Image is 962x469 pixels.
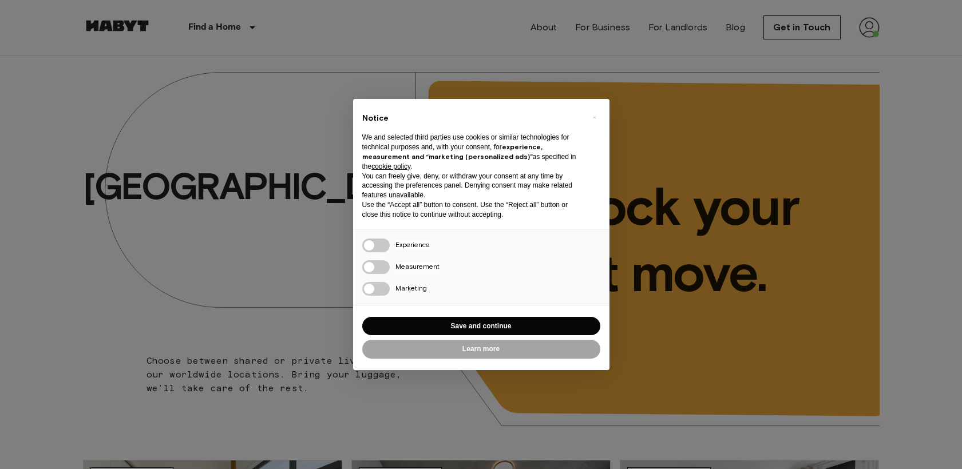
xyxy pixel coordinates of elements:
[362,113,582,124] h2: Notice
[362,200,582,220] p: Use the “Accept all” button to consent. Use the “Reject all” button or close this notice to conti...
[362,172,582,200] p: You can freely give, deny, or withdraw your consent at any time by accessing the preferences pane...
[592,110,596,124] span: ×
[362,133,582,171] p: We and selected third parties use cookies or similar technologies for technical purposes and, wit...
[362,317,600,336] button: Save and continue
[395,240,430,249] span: Experience
[395,262,440,271] span: Measurement
[585,108,604,126] button: Close this notice
[395,284,427,292] span: Marketing
[362,340,600,359] button: Learn more
[362,142,543,161] strong: experience, measurement and “marketing (personalized ads)”
[371,162,410,170] a: cookie policy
